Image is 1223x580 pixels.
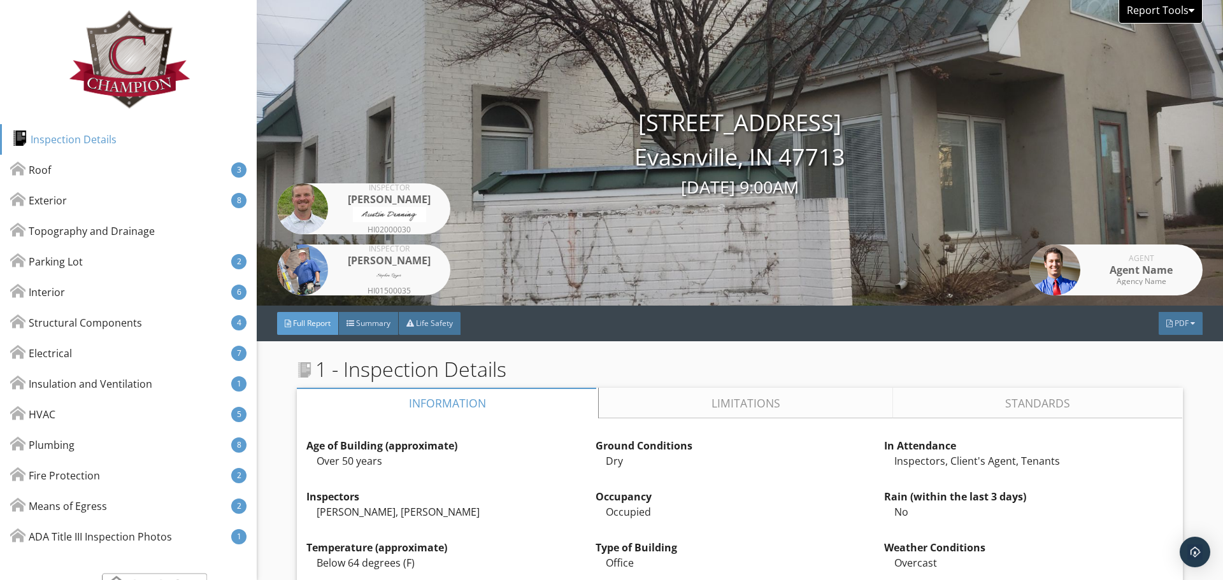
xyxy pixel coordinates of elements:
[10,376,152,392] div: Insulation and Ventilation
[10,437,75,453] div: Plumbing
[356,318,390,329] span: Summary
[338,184,440,192] div: Inspector
[231,285,247,300] div: 6
[231,529,247,544] div: 1
[231,499,247,514] div: 2
[884,504,1173,520] div: No
[353,207,426,222] img: Signature.png
[231,468,247,483] div: 2
[231,346,247,361] div: 7
[277,183,450,234] a: Inspector [PERSON_NAME] HI02000030
[338,253,440,268] div: [PERSON_NAME]
[338,226,440,234] div: HI02000030
[596,490,652,504] strong: Occupancy
[1091,262,1192,278] div: Agent Name
[10,223,155,239] div: Topography and Drainage
[306,504,595,520] div: [PERSON_NAME], [PERSON_NAME]
[231,193,247,208] div: 8
[1091,255,1192,262] div: Agent
[306,439,457,453] strong: Age of Building (approximate)
[277,244,328,295] img: profile_photo.png
[10,315,142,330] div: Structural Components
[338,245,440,253] div: Inspector
[10,193,67,208] div: Exterior
[596,439,692,453] strong: Ground Conditions
[306,453,595,469] div: Over 50 years
[596,504,884,520] div: Occupied
[306,541,447,555] strong: Temperature (approximate)
[306,555,595,570] div: Below 64 degrees (F)
[596,541,677,555] strong: Type of Building
[1091,278,1192,285] div: Agency Name
[884,453,1173,469] div: Inspectors, Client's Agent, Tenants
[893,388,1182,418] a: Standards
[231,162,247,178] div: 3
[884,555,1173,570] div: Overcast
[306,490,359,504] strong: Inspectors
[257,174,1223,201] div: [DATE] 9:00AM
[231,376,247,392] div: 1
[231,315,247,330] div: 4
[416,318,453,329] span: Life Safety
[10,285,65,300] div: Interior
[1029,244,1080,295] img: sample-agent.png
[596,555,884,570] div: Office
[10,499,107,514] div: Means of Egress
[10,162,51,178] div: Roof
[10,468,100,483] div: Fire Protection
[293,318,331,329] span: Full Report
[297,354,506,385] span: 1 - Inspection Details
[10,529,172,544] div: ADA Title III Inspection Photos
[10,254,83,269] div: Parking Lot
[231,407,247,422] div: 5
[338,287,440,295] div: HI01500035
[277,244,450,295] a: Inspector [PERSON_NAME] HI01500035
[68,10,190,109] img: Compnay_logo_no_name.png
[338,192,440,207] div: [PERSON_NAME]
[364,268,415,283] img: signature_%281%29.png
[884,541,985,555] strong: Weather Conditions
[10,407,55,422] div: HVAC
[1180,537,1210,567] div: Open Intercom Messenger
[596,453,884,469] div: Dry
[884,439,956,453] strong: In Attendance
[231,437,247,453] div: 8
[599,388,893,418] a: Limitations
[277,183,328,234] img: img_9637.jpeg
[231,254,247,269] div: 2
[12,132,117,147] div: Inspection Details
[1175,318,1189,329] span: PDF
[257,106,1223,201] div: [STREET_ADDRESS] Evasnville, IN 47713
[884,490,1026,504] strong: Rain (within the last 3 days)
[10,346,72,361] div: Electrical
